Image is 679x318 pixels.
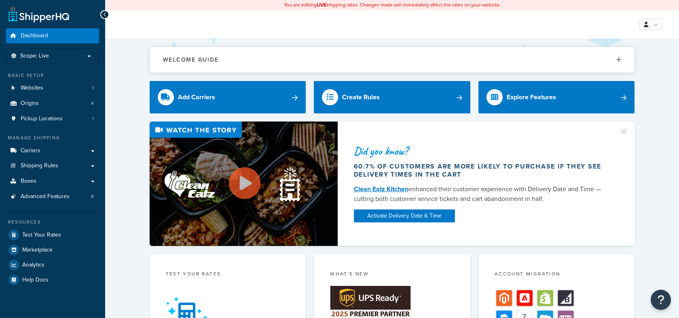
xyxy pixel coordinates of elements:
[354,184,609,204] div: enhanced their customer experience with Delivery Date and Time — cutting both customer service ti...
[22,247,53,254] span: Marketplace
[91,193,94,200] span: 6
[21,32,48,39] span: Dashboard
[21,85,43,92] span: Websites
[6,81,99,96] a: Websites1
[22,232,61,239] span: Test Your Rates
[6,158,99,173] a: Shipping Rules
[92,115,94,122] span: 1
[330,270,454,280] div: What's New
[6,81,99,96] li: Websites
[6,219,99,226] div: Resources
[21,193,70,200] span: Advanced Features
[354,209,455,222] a: Activate Delivery Date & Time
[21,162,58,169] span: Shipping Rules
[6,143,99,158] a: Carriers
[166,270,290,280] div: Test your rates
[6,96,99,111] a: Origins4
[354,184,408,194] a: Clean Eatz Kitchen
[6,134,99,141] div: Manage Shipping
[6,273,99,287] a: Help Docs
[651,290,671,310] button: Open Resource Center
[21,100,39,107] span: Origins
[22,262,44,269] span: Analytics
[6,258,99,272] a: Analytics
[6,228,99,242] a: Test Your Rates
[354,145,609,157] div: Did you know?
[150,81,306,113] a: Add Carriers
[22,277,49,284] span: Help Docs
[6,28,99,43] a: Dashboard
[6,243,99,257] a: Marketplace
[507,92,556,103] div: Explore Features
[21,178,36,185] span: Boxes
[6,111,99,126] li: Pickup Locations
[478,81,635,113] a: Explore Features
[317,1,326,9] b: LIVE
[92,85,94,92] span: 1
[20,53,49,60] span: Scope: Live
[21,115,63,122] span: Pickup Locations
[21,147,40,154] span: Carriers
[6,96,99,111] li: Origins
[150,122,338,246] img: Video thumbnail
[150,47,635,73] button: Welcome Guide
[6,189,99,204] a: Advanced Features6
[495,270,619,280] div: Account Migration
[6,111,99,126] a: Pickup Locations1
[6,189,99,204] li: Advanced Features
[163,57,219,63] h2: Welcome Guide
[342,92,380,103] div: Create Rules
[354,162,609,179] div: 60.7% of customers are more likely to purchase if they see delivery times in the cart
[91,100,94,107] span: 4
[6,72,99,79] div: Basic Setup
[178,92,215,103] div: Add Carriers
[314,81,470,113] a: Create Rules
[6,174,99,189] a: Boxes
